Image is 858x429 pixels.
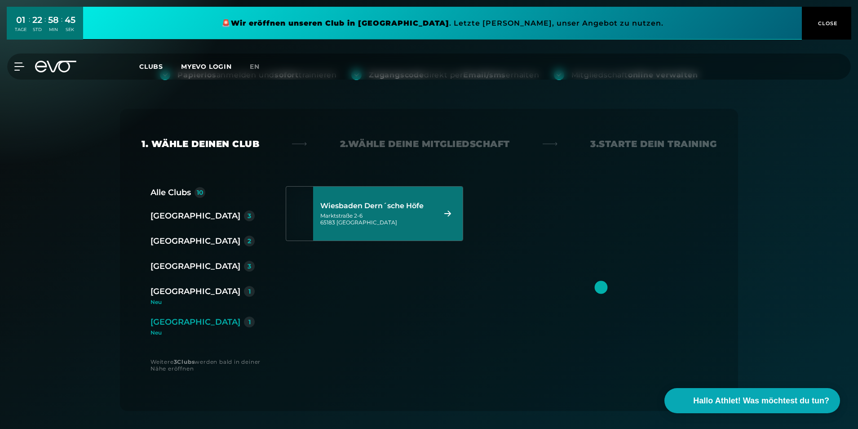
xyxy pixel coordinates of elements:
div: Wiesbaden Dern´sche Höfe [320,201,433,210]
div: 10 [197,189,203,196]
div: : [44,14,46,38]
div: : [61,14,62,38]
div: Alle Clubs [150,186,191,199]
div: 3. Starte dein Training [590,138,716,150]
a: en [250,62,270,72]
div: SEK [65,27,75,33]
div: 2 [248,238,251,244]
div: 58 [48,13,59,27]
div: Neu [150,330,255,335]
a: MYEVO LOGIN [181,63,232,71]
div: 22 [32,13,42,27]
div: TAGE [15,27,27,33]
div: 3 [248,263,251,269]
div: : [29,14,30,38]
span: en [250,63,260,71]
span: Hallo Athlet! Was möchtest du tun? [693,395,829,407]
div: MIN [48,27,59,33]
div: [GEOGRAPHIC_DATA] [150,260,240,273]
div: [GEOGRAPHIC_DATA] [150,210,240,222]
a: Clubs [139,62,181,71]
span: CLOSE [816,19,838,27]
div: 01 [15,13,27,27]
span: Clubs [139,63,163,71]
div: [GEOGRAPHIC_DATA] [150,316,240,328]
div: 2. Wähle deine Mitgliedschaft [340,138,510,150]
div: 3 [248,213,251,219]
strong: Clubs [177,358,195,365]
button: Hallo Athlet! Was möchtest du tun? [664,388,840,413]
div: 1 [248,319,251,325]
div: 1 [248,288,251,295]
div: STD [32,27,42,33]
div: Neu [150,299,262,305]
div: Weitere werden bald in deiner Nähe eröffnen [150,358,268,372]
div: [GEOGRAPHIC_DATA] [150,235,240,247]
div: 45 [65,13,75,27]
div: 1. Wähle deinen Club [142,138,259,150]
button: CLOSE [802,7,851,40]
strong: 3 [174,358,177,365]
div: [GEOGRAPHIC_DATA] [150,285,240,298]
div: Marktstraße 2-6 65183 [GEOGRAPHIC_DATA] [320,212,433,226]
